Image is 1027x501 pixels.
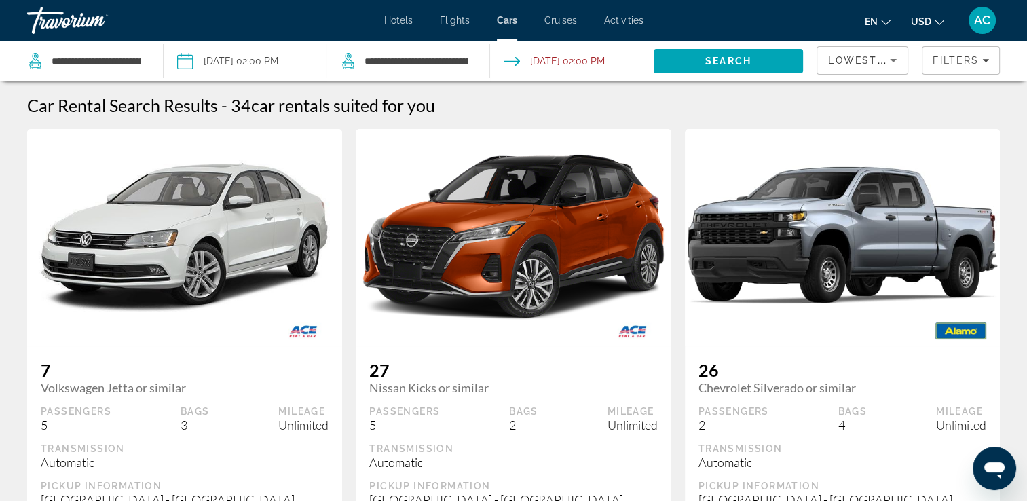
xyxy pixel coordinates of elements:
[936,417,986,432] div: Unlimited
[865,16,878,27] span: en
[608,417,658,432] div: Unlimited
[41,443,329,455] div: Transmission
[231,95,435,115] h2: 34
[838,405,867,417] div: Bags
[828,52,897,69] mat-select: Sort by
[685,147,1000,329] img: Chevrolet Silverado or similar
[504,41,605,81] button: Open drop-off date and time picker
[41,455,329,470] div: Automatic
[828,55,915,66] span: Lowest Price
[251,95,435,115] span: car rentals suited for you
[27,95,218,115] h1: Car Rental Search Results
[356,134,671,341] img: Nissan Kicks or similar
[363,51,469,71] input: Search dropoff location
[497,15,517,26] a: Cars
[27,156,342,318] img: Volkswagen Jetta or similar
[41,360,329,380] span: 7
[369,417,440,432] div: 5
[221,95,227,115] span: -
[369,455,657,470] div: Automatic
[911,16,931,27] span: USD
[933,55,979,66] span: Filters
[965,6,1000,35] button: User Menu
[41,417,111,432] div: 5
[698,443,986,455] div: Transmission
[181,405,210,417] div: Bags
[608,405,658,417] div: Mileage
[593,316,671,346] img: ACE
[369,480,657,492] div: Pickup Information
[911,12,944,31] button: Change currency
[41,405,111,417] div: Passengers
[654,49,804,73] button: Search
[278,417,329,432] div: Unlimited
[369,443,657,455] div: Transmission
[698,360,986,380] span: 26
[509,417,538,432] div: 2
[50,51,143,71] input: Search pickup location
[698,480,986,492] div: Pickup Information
[181,417,210,432] div: 3
[922,316,1000,346] img: ALAMO
[177,41,278,81] button: Pickup date: Oct 11, 2025 02:00 PM
[369,360,657,380] span: 27
[544,15,577,26] a: Cruises
[369,405,440,417] div: Passengers
[973,447,1016,490] iframe: Button to launch messaging window
[41,380,329,395] span: Volkswagen Jetta or similar
[698,455,986,470] div: Automatic
[509,405,538,417] div: Bags
[698,405,769,417] div: Passengers
[922,46,1000,75] button: Filters
[384,15,413,26] a: Hotels
[27,3,163,38] a: Travorium
[705,56,751,67] span: Search
[838,417,867,432] div: 4
[278,405,329,417] div: Mileage
[440,15,470,26] a: Flights
[264,316,342,346] img: ACE
[604,15,643,26] a: Activities
[936,405,986,417] div: Mileage
[698,380,986,395] span: Chevrolet Silverado or similar
[41,480,329,492] div: Pickup Information
[369,380,657,395] span: Nissan Kicks or similar
[865,12,891,31] button: Change language
[974,14,990,27] span: AC
[698,417,769,432] div: 2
